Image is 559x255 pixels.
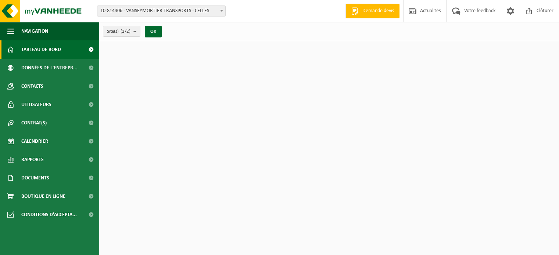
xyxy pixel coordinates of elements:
[21,150,44,169] span: Rapports
[345,4,399,18] a: Demande devis
[107,26,130,37] span: Site(s)
[21,114,47,132] span: Contrat(s)
[21,77,43,95] span: Contacts
[121,29,130,34] count: (2/2)
[21,95,51,114] span: Utilisateurs
[21,169,49,187] span: Documents
[97,6,226,17] span: 10-814406 - VANSEYMORTIER TRANSPORTS - CELLES
[145,26,162,37] button: OK
[21,22,48,40] span: Navigation
[361,7,396,15] span: Demande devis
[97,6,225,16] span: 10-814406 - VANSEYMORTIER TRANSPORTS - CELLES
[21,59,78,77] span: Données de l'entrepr...
[21,205,77,224] span: Conditions d'accepta...
[21,132,48,150] span: Calendrier
[103,26,140,37] button: Site(s)(2/2)
[21,187,65,205] span: Boutique en ligne
[21,40,61,59] span: Tableau de bord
